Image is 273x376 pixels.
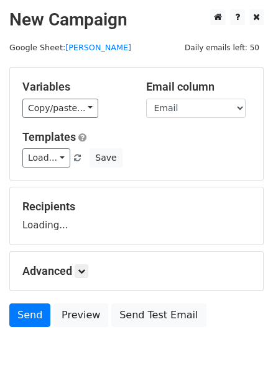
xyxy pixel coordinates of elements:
[22,130,76,143] a: Templates
[180,43,264,52] a: Daily emails left: 50
[9,9,264,30] h2: New Campaign
[111,303,206,327] a: Send Test Email
[53,303,108,327] a: Preview
[22,99,98,118] a: Copy/paste...
[22,264,251,278] h5: Advanced
[22,80,127,94] h5: Variables
[22,200,251,232] div: Loading...
[22,148,70,168] a: Load...
[9,43,131,52] small: Google Sheet:
[65,43,131,52] a: [PERSON_NAME]
[180,41,264,55] span: Daily emails left: 50
[146,80,251,94] h5: Email column
[90,148,122,168] button: Save
[22,200,251,213] h5: Recipients
[9,303,50,327] a: Send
